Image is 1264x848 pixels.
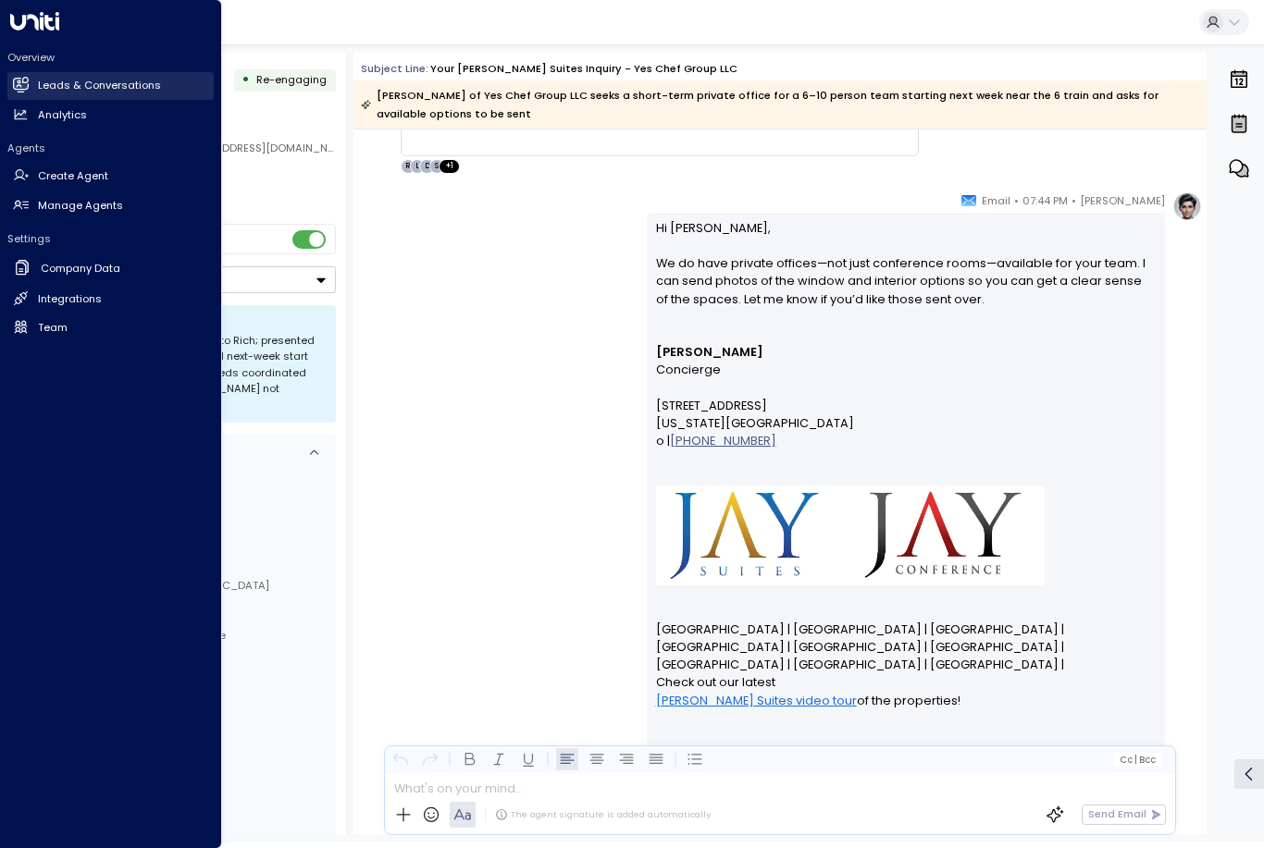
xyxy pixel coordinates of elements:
p: Hi [PERSON_NAME], We do have private offices—not just conference rooms—available for your team. I... [656,219,1157,326]
span: Custom [256,72,327,87]
div: R [401,159,415,174]
h2: Settings [7,231,214,246]
p: [PERSON_NAME] [656,343,1157,361]
h2: Leads & Conversations [38,78,161,93]
div: D [419,159,434,174]
h2: Team [38,320,68,336]
p: o | [656,432,1157,449]
p: [US_STATE][GEOGRAPHIC_DATA] [656,414,1157,432]
button: Redo [419,748,441,770]
a: Company Data [7,253,214,284]
a: Team [7,313,214,341]
span: Subject Line: [361,61,428,76]
div: [PERSON_NAME] of Yes Chef Group LLC seeks a short-term private office for a 6–10 person team star... [361,86,1197,123]
img: profile-logo.png [1172,191,1202,221]
button: Undo [390,748,412,770]
span: • [1072,191,1076,210]
span: 07:44 PM [1022,191,1068,210]
img: Jay Suites Logo [656,485,1045,585]
div: Your [PERSON_NAME] Suites Inquiry - Yes Chef Group LLC [430,61,737,77]
h2: Agents [7,141,214,155]
a: [PERSON_NAME] Suites video tour [656,692,857,709]
button: Cc|Bcc [1113,753,1161,767]
a: Analytics [7,101,214,129]
div: L [410,159,425,174]
a: Manage Agents [7,191,214,219]
h2: Overview [7,50,214,65]
span: Cc Bcc [1120,755,1156,765]
span: • [1014,191,1019,210]
a: Leads & Conversations [7,72,214,100]
span: Email [982,191,1010,210]
h2: Create Agent [38,168,108,184]
span: [PERSON_NAME] [1080,191,1165,210]
p: Concierge [656,361,1157,378]
h2: Company Data [41,261,120,277]
a: Create Agent [7,163,214,190]
div: The agent signature is added automatically [495,808,711,821]
a: Integrations [7,285,214,313]
div: S [429,159,444,174]
span: | [1134,755,1137,765]
div: • [242,67,250,93]
h2: Integrations [38,291,102,307]
h2: Analytics [38,107,87,123]
div: + 1 [439,159,460,174]
p: [GEOGRAPHIC_DATA] | [GEOGRAPHIC_DATA] | [GEOGRAPHIC_DATA] | [GEOGRAPHIC_DATA] | [GEOGRAPHIC_DATA]... [656,603,1157,709]
h2: Manage Agents [38,198,123,214]
p: [STREET_ADDRESS] [656,397,1157,414]
a: [PHONE_NUMBER] [670,432,776,449]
